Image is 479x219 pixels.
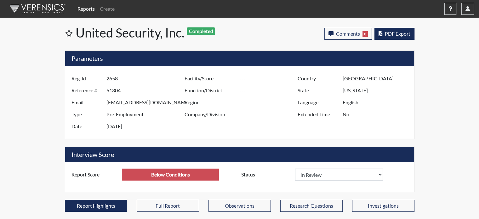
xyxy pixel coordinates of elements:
label: Email [67,96,106,108]
span: Completed [187,27,215,35]
input: --- [106,120,186,132]
input: --- [343,72,412,84]
input: --- [106,96,186,108]
input: --- [106,84,186,96]
div: Document a decision to hire or decline a candiate [237,169,413,181]
button: PDF Export [374,28,414,40]
label: Report Score [67,169,122,181]
h1: United Security, Inc. [76,25,240,40]
label: State [293,84,343,96]
label: Date [67,120,106,132]
label: Region [180,96,240,108]
span: 0 [362,31,368,37]
input: --- [239,84,299,96]
input: --- [239,108,299,120]
input: --- [343,96,412,108]
button: Comments0 [324,28,372,40]
a: Reports [75,3,97,15]
label: Reg. Id [67,72,106,84]
h5: Parameters [65,51,414,66]
input: --- [106,72,186,84]
input: --- [239,72,299,84]
input: --- [239,96,299,108]
label: Country [293,72,343,84]
h5: Interview Score [65,147,414,162]
input: --- [343,84,412,96]
span: Comments [336,31,360,37]
input: --- [106,108,186,120]
label: Extended Time [293,108,343,120]
label: Company/Division [180,108,240,120]
a: Create [97,3,117,15]
span: PDF Export [385,31,410,37]
input: --- [122,169,219,181]
button: Investigations [352,200,414,212]
button: Full Report [137,200,199,212]
label: Function/District [180,84,240,96]
label: Type [67,108,106,120]
input: --- [343,108,412,120]
button: Report Highlights [65,200,127,212]
label: Status [237,169,295,181]
label: Language [293,96,343,108]
button: Research Questions [280,200,343,212]
button: Observations [208,200,271,212]
label: Facility/Store [180,72,240,84]
label: Reference # [67,84,106,96]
